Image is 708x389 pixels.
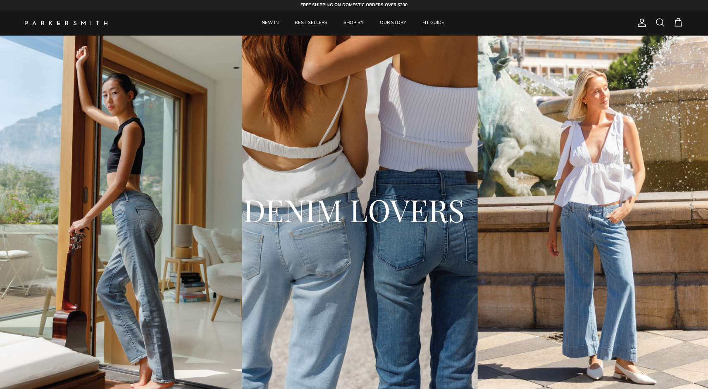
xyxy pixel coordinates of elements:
strong: FREE SHIPPING ON DOMESTIC ORDERS OVER $200 [300,2,408,8]
a: Account [634,18,647,28]
a: FIT GUIDE [415,10,452,36]
img: Parker Smith [25,21,107,25]
div: Primary [123,10,583,36]
a: BEST SELLERS [287,10,335,36]
a: NEW IN [254,10,286,36]
a: SHOP BY [336,10,371,36]
h2: DENIM LOVERS [125,190,584,230]
a: OUR STORY [372,10,414,36]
